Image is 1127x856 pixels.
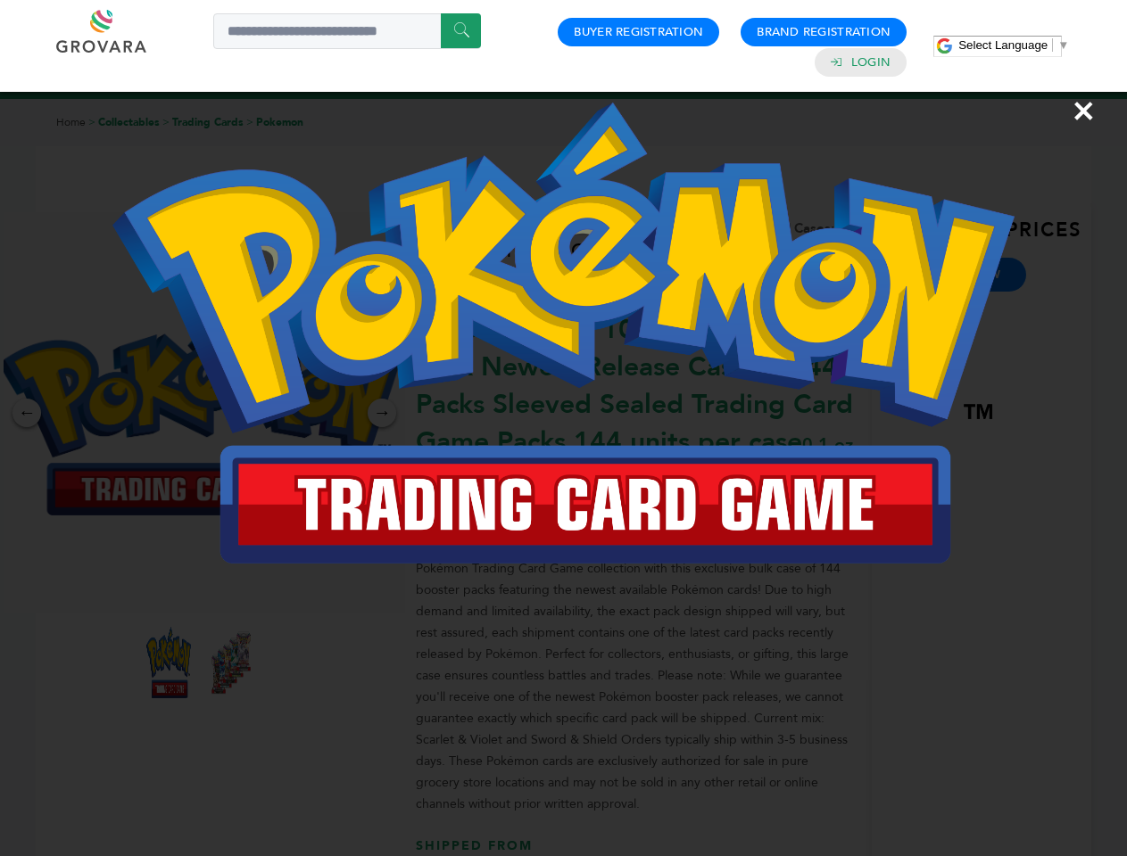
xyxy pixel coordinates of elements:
span: Select Language [958,38,1048,52]
a: Buyer Registration [574,24,703,40]
span: ▼ [1057,38,1069,52]
span: ​ [1052,38,1053,52]
span: × [1072,86,1096,136]
a: Select Language​ [958,38,1069,52]
a: Login [851,54,891,70]
img: Image Preview [112,103,1014,564]
a: Brand Registration [757,24,891,40]
input: Search a product or brand... [213,13,481,49]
